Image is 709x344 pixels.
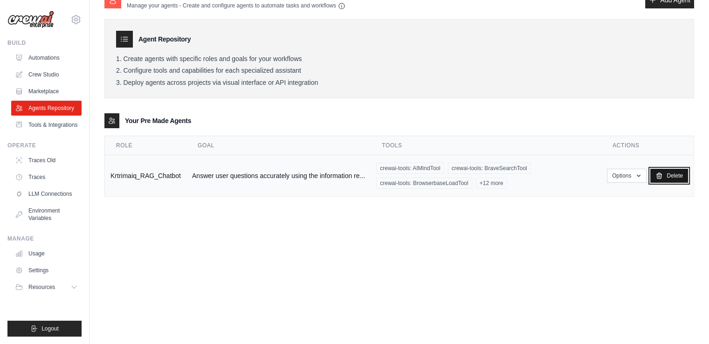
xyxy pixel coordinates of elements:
td: Answer user questions accurately using the information re... [186,155,371,197]
div: Manage [7,235,82,242]
a: Traces [11,170,82,185]
a: Settings [11,263,82,278]
th: Role [105,136,186,155]
th: Tools [371,136,601,155]
a: Environment Variables [11,203,82,226]
span: Logout [41,325,59,332]
img: Logo [7,11,54,28]
a: LLM Connections [11,186,82,201]
td: Krtrimaiq_RAG_Chatbot [105,155,186,197]
li: Configure tools and capabilities for each specialized assistant [116,67,682,75]
button: Logout [7,321,82,337]
a: Crew Studio [11,67,82,82]
th: Actions [601,136,694,155]
span: crewai-tools: BraveSearchTool [448,163,531,174]
div: Build [7,39,82,47]
span: crewai-tools: BrowserbaseLoadTool [376,178,472,189]
p: Manage your agents - Create and configure agents to automate tasks and workflows [127,2,345,10]
h3: Agent Repository [138,34,191,44]
div: Operate [7,142,82,149]
li: Create agents with specific roles and goals for your workflows [116,55,682,63]
a: Usage [11,246,82,261]
a: Delete [650,169,688,183]
span: +12 more [476,178,507,189]
span: crewai-tools: AIMindTool [376,163,444,174]
a: Automations [11,50,82,65]
li: Deploy agents across projects via visual interface or API integration [116,79,682,87]
span: Resources [28,283,55,291]
a: Traces Old [11,153,82,168]
button: Options [607,169,647,183]
button: Resources [11,280,82,295]
a: Tools & Integrations [11,117,82,132]
a: Agents Repository [11,101,82,116]
a: Marketplace [11,84,82,99]
th: Goal [186,136,371,155]
h3: Your Pre Made Agents [125,116,191,125]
